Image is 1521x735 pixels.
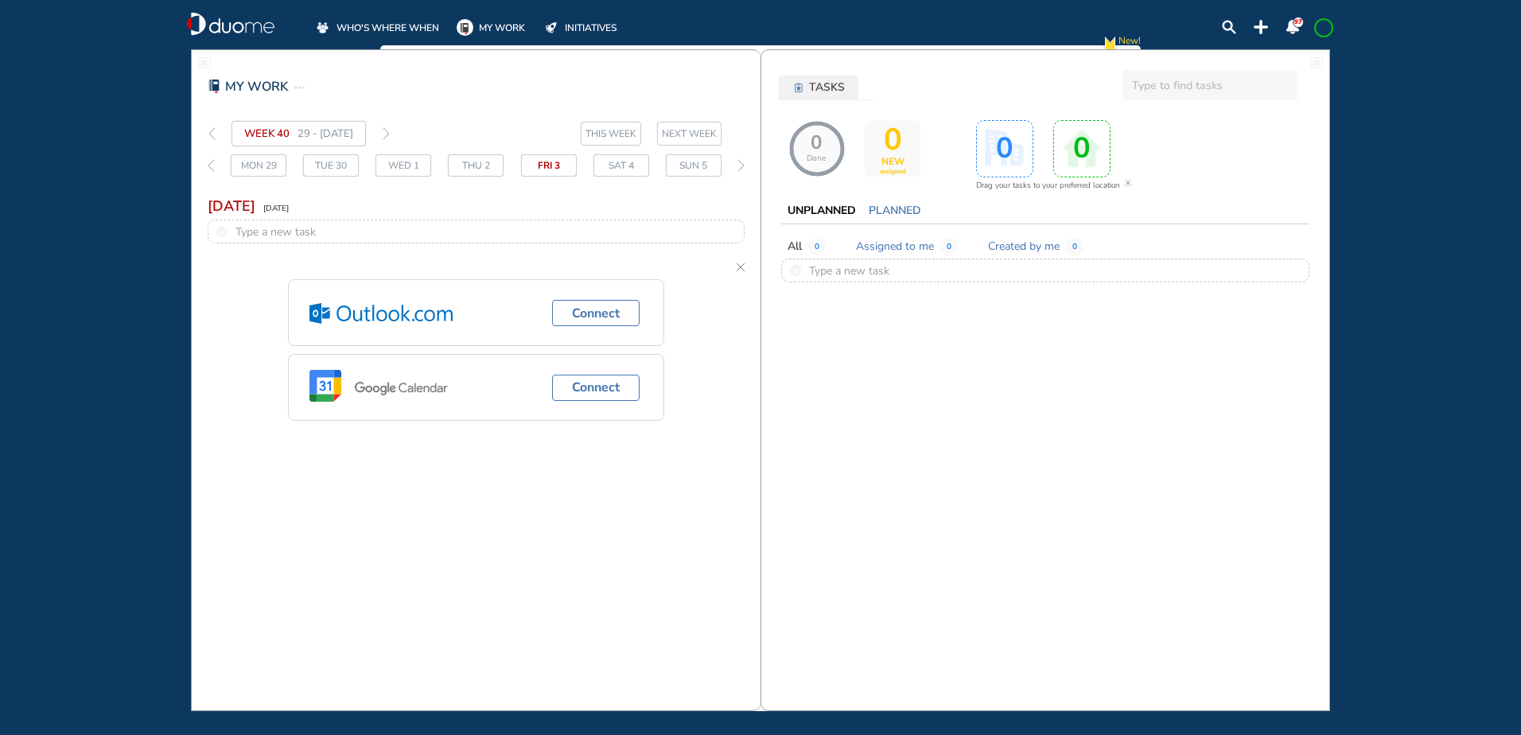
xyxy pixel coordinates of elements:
img: round_unchecked.fea2151d.svg [790,265,801,276]
img: mywork-red-on.755fc005.svg [208,80,221,93]
button: PLANNED [862,201,928,220]
div: activity-box [865,121,920,177]
button: this-week [581,122,641,146]
img: thin-left-arrow-grey.f0cbfd8f.svg [208,127,216,140]
img: thin-right-arrow-grey.874f3e01.svg [737,159,745,172]
span: Connect [572,378,620,397]
button: Connect [552,375,640,401]
button: tasks-icon-6184adTASKS [779,76,858,99]
div: activity-box [976,120,1033,177]
div: round_unchecked [790,265,801,276]
button: Connect [552,300,640,326]
img: round_unchecked.fea2151d.svg [216,226,228,237]
span: MY WORK [479,20,525,36]
div: search-lens [1222,20,1236,34]
a: INITIATIVES [543,19,617,36]
img: new-notification.cd065810.svg [1102,33,1118,57]
span: WHO'S WHERE WHEN [336,20,439,36]
div: thin-left-arrow-grey [208,154,215,177]
span: TASKS [809,80,845,95]
span: All [788,239,802,255]
div: thin-left-arrow-grey [208,121,216,146]
div: duome-logo-whitelogo [187,12,274,36]
div: tasks-icon-6184ad [793,82,805,94]
span: Created by me [988,239,1060,255]
div: notification-panel-on [1286,20,1300,34]
img: duome-logo-whitelogo.b0ca3abf.svg [187,12,274,36]
a: WHO'S WHERE WHEN [314,19,439,36]
div: cross-thin [729,255,753,279]
div: initiatives-off [543,19,559,36]
span: assigned [880,168,906,175]
div: mywork-red-on [208,80,221,93]
img: thin-left-arrow-grey.f0cbfd8f.svg [208,159,215,172]
img: cross-bg.b2a90242.svg [1122,177,1134,189]
button: All [781,235,808,257]
div: google [309,370,460,405]
img: google.ed9f6f52.svg [309,370,460,405]
span: INITIATIVES [565,20,617,36]
span: MY WORK [225,77,288,96]
span: [DATE] [263,199,289,218]
div: plus-topbar [1254,20,1268,34]
div: cross-bg [1122,177,1134,189]
img: mywork-on.5af487f3.svg [457,19,473,36]
span: 97 [1294,17,1302,26]
span: [DATE] [208,196,255,216]
button: Assigned to me [850,235,940,257]
div: fullwidthpage [1310,56,1323,69]
img: fullwidthpage.7645317a.svg [1310,56,1323,69]
img: thin-right-arrow-grey.874f3e01.svg [383,127,390,140]
div: task-ellipse [294,78,305,97]
img: initiatives-off.b77ef7b9.svg [545,22,557,33]
button: next-week [657,122,722,146]
div: thin-right-arrow-grey [382,121,390,146]
div: round_unchecked [216,226,228,237]
span: PLANNED [869,203,921,219]
div: activity-box [1053,120,1111,177]
span: THIS WEEK [585,126,636,142]
img: task-ellipse.fef7074b.svg [294,78,305,97]
span: UNPLANNED [788,203,856,219]
span: 0 [940,238,958,255]
img: cross-thin.6f54a4cd.svg [737,263,745,271]
img: search-lens.23226280.svg [1222,20,1236,34]
img: notification-panel-on.a48c1939.svg [1286,20,1300,34]
span: New! [1118,33,1141,57]
img: fullwidthpage.7645317a.svg [198,56,211,69]
img: whoswherewhen-off.a3085474.svg [317,21,329,33]
span: 0 [1066,238,1083,255]
a: MY WORK [457,19,525,36]
span: Connect [572,304,620,323]
img: outlook.05b6f53f.svg [309,303,453,324]
div: new-notification [1102,33,1118,57]
span: 0 [881,122,904,168]
span: Done [807,154,826,164]
div: NaN% 0/0 [789,121,845,177]
img: plus-topbar.b126d2c6.svg [1254,20,1268,34]
button: UNPLANNED [781,201,862,220]
div: whoswherewhen-off [314,19,331,36]
span: 0 [808,238,826,255]
span: 29 - [DATE] [298,124,353,143]
span: NEXT WEEK [662,126,717,142]
span: Drag your tasks to your preferred location [976,177,1120,193]
div: thin-right-arrow-grey [737,154,745,177]
input: Type to find tasks [1122,70,1297,100]
span: NEW [881,157,904,168]
a: duome-logo-whitelogologo-notext [187,12,274,36]
button: Created by me [982,235,1066,257]
span: 0 [792,132,840,163]
span: Assigned to me [856,239,934,255]
div: mywork-on [457,19,473,36]
div: fullwidthpage [198,56,211,69]
span: WEEK 40 [244,124,290,143]
div: outlook [309,303,453,324]
img: tasks-icon-6184ad.77ad149c.svg [795,83,803,92]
